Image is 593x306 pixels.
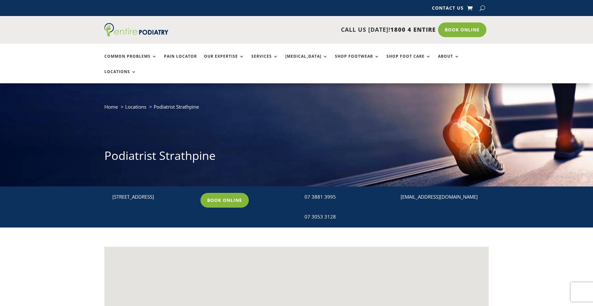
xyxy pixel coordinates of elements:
a: Locations [104,70,136,83]
a: Entire Podiatry [104,31,168,38]
a: [MEDICAL_DATA] [285,54,328,68]
div: 07 3881 3995 [305,193,387,201]
a: [EMAIL_ADDRESS][DOMAIN_NAME] [401,194,478,200]
div: 07 3053 3128 [305,213,387,221]
a: About [438,54,459,68]
p: CALL US [DATE]! [193,26,436,34]
a: Home [104,103,118,110]
a: Our Expertise [204,54,244,68]
nav: breadcrumb [104,103,489,116]
p: [STREET_ADDRESS] [112,193,195,201]
a: Shop Foot Care [386,54,431,68]
a: Contact Us [432,6,464,13]
img: logo (1) [104,23,168,37]
a: Book Online [200,193,249,208]
a: Services [251,54,278,68]
a: Pain Locator [164,54,197,68]
a: Locations [125,103,146,110]
a: Book Online [438,22,486,37]
a: Shop Footwear [335,54,379,68]
span: Podiatrist Strathpine [154,103,199,110]
span: 1800 4 ENTIRE [390,26,436,33]
a: Common Problems [104,54,157,68]
h1: Podiatrist Strathpine [104,148,489,167]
